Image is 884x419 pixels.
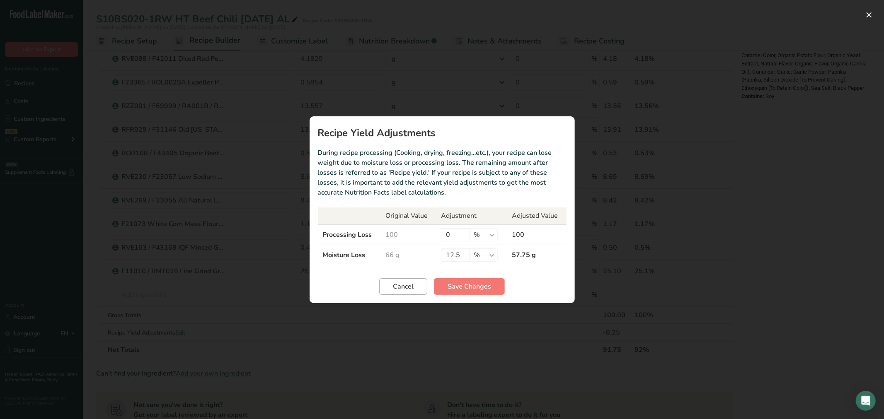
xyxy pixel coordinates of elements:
[507,207,566,224] th: Adjusted Value
[318,148,567,197] p: During recipe processing (Cooking, drying, freezing…etc.), your recipe can lose weight due to moi...
[393,282,414,291] span: Cancel
[380,245,436,265] td: 66 g
[434,278,505,295] button: Save Changes
[318,224,381,245] td: Processing Loss
[380,207,436,224] th: Original Value
[448,282,491,291] span: Save Changes
[318,245,381,265] td: Moisture Loss
[318,128,567,138] h1: Recipe Yield Adjustments
[380,224,436,245] td: 100
[507,245,566,265] td: 57.75 g
[436,207,507,224] th: Adjustment
[379,278,427,295] button: Cancel
[856,391,876,411] div: Open Intercom Messenger
[507,224,566,245] td: 100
